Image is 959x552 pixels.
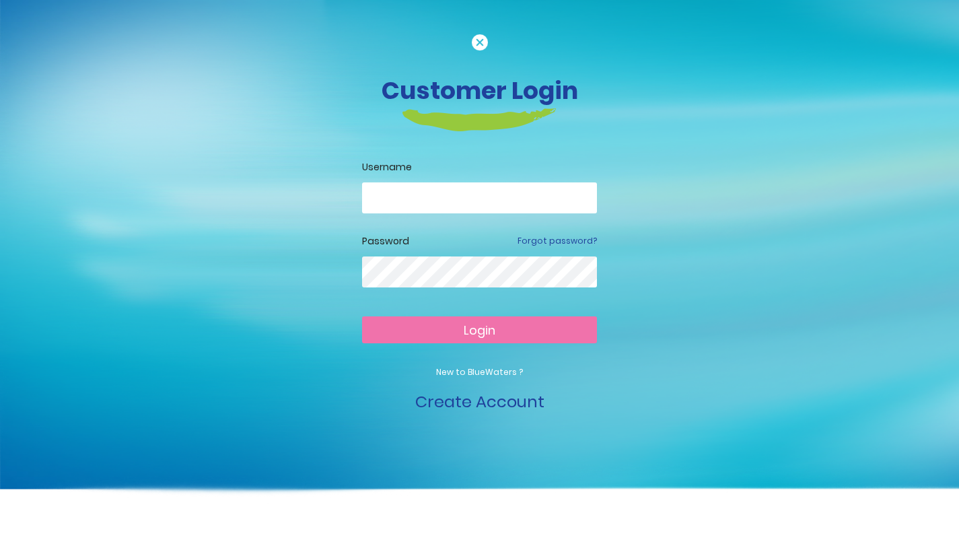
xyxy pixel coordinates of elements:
span: Login [464,322,495,339]
a: Forgot password? [518,235,597,247]
img: login-heading-border.png [402,108,557,131]
h3: Customer Login [106,76,853,105]
p: New to BlueWaters ? [362,366,597,378]
img: cancel [472,34,488,50]
a: Create Account [415,390,544,413]
label: Password [362,234,409,248]
label: Username [362,160,597,174]
button: Login [362,316,597,343]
